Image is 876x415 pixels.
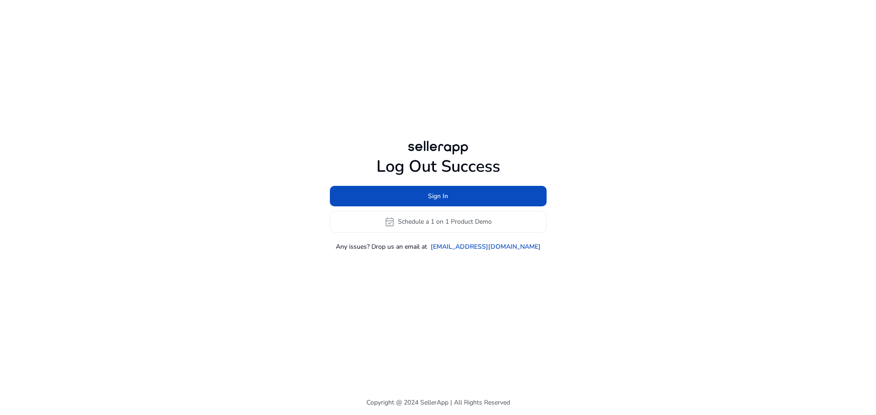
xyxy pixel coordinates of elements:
p: Any issues? Drop us an email at [336,242,427,251]
button: event_availableSchedule a 1 on 1 Product Demo [330,211,547,233]
span: Sign In [428,191,448,201]
button: Sign In [330,186,547,206]
h1: Log Out Success [330,157,547,176]
span: event_available [384,216,395,227]
a: [EMAIL_ADDRESS][DOMAIN_NAME] [431,242,541,251]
